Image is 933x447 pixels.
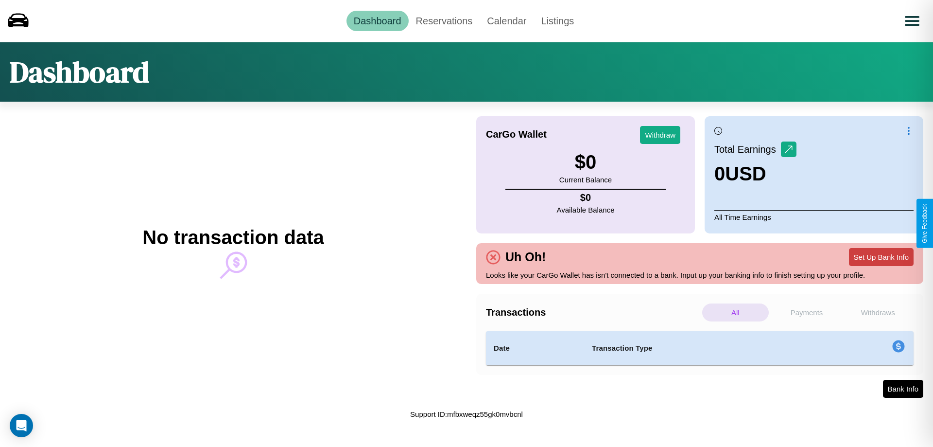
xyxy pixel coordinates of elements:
[714,163,796,185] h3: 0 USD
[346,11,409,31] a: Dashboard
[486,268,914,282] p: Looks like your CarGo Wallet has isn't connected to a bank. Input up your banking info to finish ...
[409,11,480,31] a: Reservations
[557,203,615,216] p: Available Balance
[714,210,914,224] p: All Time Earnings
[702,304,769,322] p: All
[774,304,840,322] p: Payments
[845,304,911,322] p: Withdraws
[501,250,551,264] h4: Uh Oh!
[142,227,324,249] h2: No transaction data
[10,414,33,437] div: Open Intercom Messenger
[559,151,612,173] h3: $ 0
[486,129,547,140] h4: CarGo Wallet
[534,11,581,31] a: Listings
[898,7,926,35] button: Open menu
[557,192,615,203] h4: $ 0
[410,408,523,421] p: Support ID: mfbxweqz55gk0mvbcnl
[559,173,612,186] p: Current Balance
[640,126,680,144] button: Withdraw
[849,248,914,266] button: Set Up Bank Info
[494,342,576,354] h4: Date
[921,204,928,243] div: Give Feedback
[883,380,923,398] button: Bank Info
[486,307,700,318] h4: Transactions
[480,11,534,31] a: Calendar
[10,52,149,92] h1: Dashboard
[592,342,812,354] h4: Transaction Type
[714,141,781,158] p: Total Earnings
[486,331,914,365] table: simple table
